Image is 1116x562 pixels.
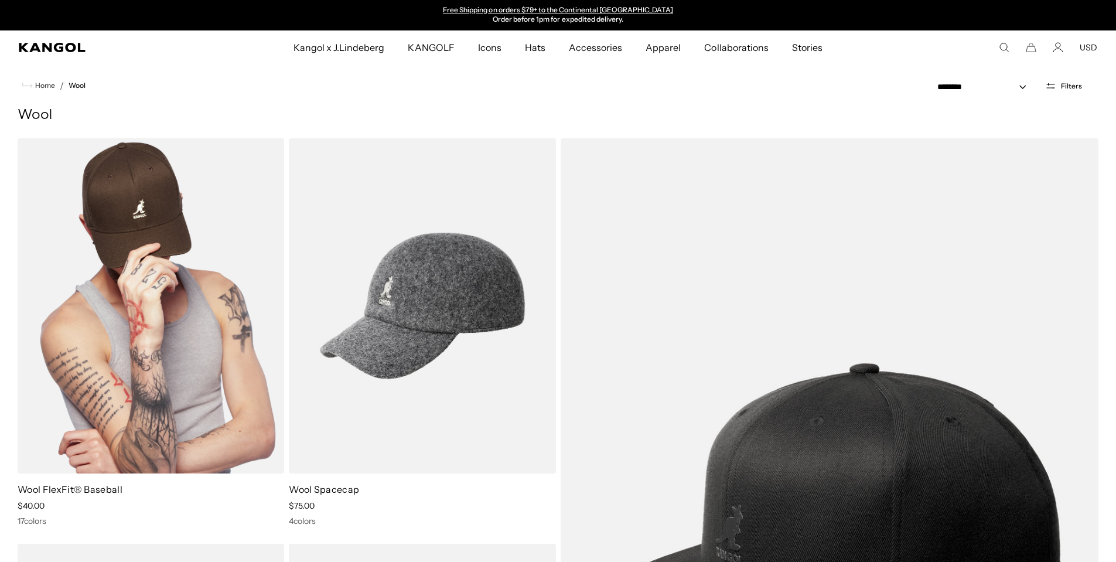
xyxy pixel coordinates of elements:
a: Home [22,80,55,91]
p: Order before 1pm for expedited delivery. [443,15,673,25]
h1: Wool [18,107,1098,124]
a: Wool FlexFit® Baseball [18,483,122,495]
span: Filters [1061,82,1082,90]
a: Free Shipping on orders $79+ to the Continental [GEOGRAPHIC_DATA] [443,5,673,14]
span: $75.00 [289,500,315,511]
span: Kangol x J.Lindeberg [293,30,385,64]
span: $40.00 [18,500,45,511]
summary: Search here [999,42,1009,53]
span: Hats [525,30,545,64]
slideshow-component: Announcement bar [438,6,679,25]
a: Account [1053,42,1063,53]
a: Wool Spacecap [289,483,359,495]
a: Icons [466,30,513,64]
a: Stories [780,30,834,64]
div: 4 colors [289,516,555,526]
a: Accessories [557,30,634,64]
img: Wool FlexFit® Baseball [18,138,284,474]
span: Stories [792,30,823,64]
div: 2 of 2 [438,6,679,25]
div: Announcement [438,6,679,25]
span: KANGOLF [408,30,454,64]
a: Collaborations [692,30,780,64]
select: Sort by: Featured [933,81,1038,93]
span: Accessories [569,30,622,64]
a: Wool [69,81,86,90]
button: Open filters [1038,81,1089,91]
button: USD [1080,42,1097,53]
span: Home [33,81,55,90]
div: 17 colors [18,516,284,526]
a: Kangol [19,43,194,52]
a: Apparel [634,30,692,64]
span: Collaborations [704,30,768,64]
a: Kangol x J.Lindeberg [282,30,397,64]
a: Hats [513,30,557,64]
span: Icons [478,30,501,64]
img: Wool Spacecap [289,138,555,474]
span: Apparel [646,30,681,64]
li: / [55,79,64,93]
button: Cart [1026,42,1036,53]
a: KANGOLF [396,30,466,64]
